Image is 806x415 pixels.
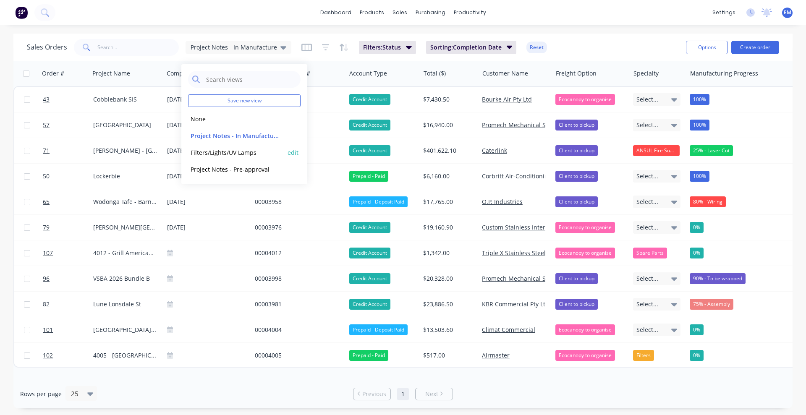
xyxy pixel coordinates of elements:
[255,351,338,360] div: 00004005
[690,120,709,131] div: 100%
[349,69,387,78] div: Account Type
[255,249,338,257] div: 00004012
[636,95,658,104] span: Select...
[255,300,338,308] div: 00003981
[690,94,709,105] div: 100%
[43,300,50,308] span: 82
[43,146,50,155] span: 71
[423,300,472,308] div: $23,886.50
[555,273,598,284] div: Client to pickup
[93,146,157,155] div: [PERSON_NAME] - [GEOGRAPHIC_DATA]
[43,112,93,138] a: 57
[188,164,284,174] button: Project Notes - Pre-approval
[43,317,93,342] a: 101
[316,6,356,19] a: dashboard
[349,145,390,156] div: Credit Account
[690,171,709,182] div: 100%
[430,43,502,52] span: Sorting: Completion Date
[482,326,535,334] a: Climat Commercial
[555,196,598,207] div: Client to pickup
[423,121,472,129] div: $16,940.00
[482,274,565,282] a: Promech Mechanical Services
[482,172,572,180] a: Corbritt Air-Conditioning Pty Ltd
[191,43,277,52] span: Project Notes - In Manufacture
[349,248,390,258] div: Credit Account
[167,222,248,233] div: [DATE]
[555,350,615,361] div: Ecocanopy to organise
[15,6,28,19] img: Factory
[93,121,157,129] div: [GEOGRAPHIC_DATA]
[555,120,598,131] div: Client to pickup
[167,69,214,78] div: Completion Date
[349,273,390,284] div: Credit Account
[636,223,658,232] span: Select...
[43,121,50,129] span: 57
[708,6,740,19] div: settings
[388,6,411,19] div: sales
[482,351,510,359] a: Airmaster
[20,390,62,398] span: Rows per page
[423,198,472,206] div: $17,765.00
[411,6,450,19] div: purchasing
[690,222,704,233] div: 0%
[423,326,472,334] div: $13,503.60
[188,114,284,124] button: None
[349,94,390,105] div: Credit Account
[349,196,408,207] div: Prepaid - Deposit Paid
[205,71,296,88] input: Search views
[555,324,615,335] div: Ecocanopy to organise
[633,350,654,361] div: Filters
[690,350,704,361] div: 0%
[97,39,179,56] input: Search...
[43,326,53,334] span: 101
[93,274,157,283] div: VSBA 2026 Bundle B
[93,351,157,360] div: 4005 - [GEOGRAPHIC_DATA] [GEOGRAPHIC_DATA] - Filters
[255,326,338,334] div: 00004004
[482,146,507,154] a: Caterlink
[482,249,566,257] a: Triple X Stainless Steel Pty Ltd
[93,95,157,104] div: Cobblebank SIS
[27,43,67,51] h1: Sales Orders
[188,131,284,141] button: Project Notes - In Manufacture (Default)
[43,164,93,189] a: 50
[556,69,597,78] div: Freight Option
[350,388,456,400] ul: Pagination
[255,198,338,206] div: 00003958
[359,41,416,54] button: Filters:Status
[425,390,438,398] span: Next
[482,198,523,206] a: O.P. Industries
[731,41,779,54] button: Create order
[167,146,248,156] div: [DATE]
[93,326,157,334] div: [GEOGRAPHIC_DATA] - [GEOGRAPHIC_DATA]
[349,324,408,335] div: Prepaid - Deposit Paid
[636,300,658,308] span: Select...
[426,41,517,54] button: Sorting:Completion Date
[43,266,93,291] a: 96
[482,95,532,103] a: Bourke Air Pty Ltd
[349,299,390,310] div: Credit Account
[43,95,50,104] span: 43
[482,69,528,78] div: Customer Name
[92,69,130,78] div: Project Name
[555,299,598,310] div: Client to pickup
[255,274,338,283] div: 00003998
[423,146,472,155] div: $401,622.10
[423,274,472,283] div: $20,328.00
[43,172,50,180] span: 50
[188,148,284,157] button: Filters/Lights/UV Lamps
[167,171,248,182] div: [DATE]
[167,120,248,131] div: [DATE]
[42,69,64,78] div: Order #
[633,69,659,78] div: Specialty
[167,197,248,207] div: [DATE]
[423,249,472,257] div: $1,342.00
[423,351,472,360] div: $517.00
[416,390,453,398] a: Next page
[349,120,390,131] div: Credit Account
[362,390,386,398] span: Previous
[690,299,733,310] div: 75% - Assembly
[363,43,401,52] span: Filters: Status
[633,248,667,258] div: Spare Parts
[555,171,598,182] div: Client to pickup
[423,172,472,180] div: $6,160.00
